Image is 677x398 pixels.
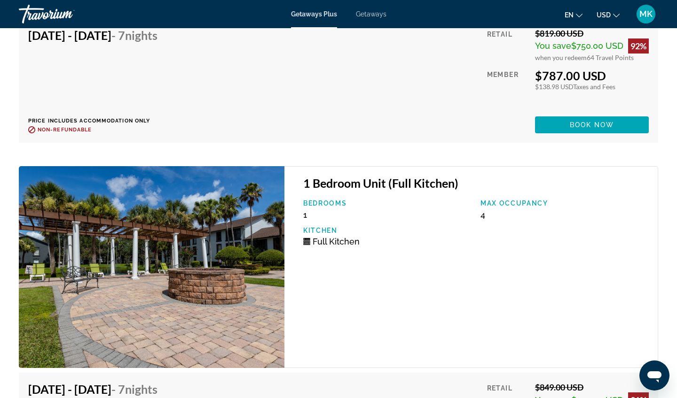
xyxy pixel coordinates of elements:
div: Retail [487,28,528,61]
a: Getaways [356,10,386,18]
div: 92% [628,38,649,54]
span: Full Kitchen [313,237,360,246]
span: 1 [303,210,307,220]
span: - 7 [111,382,157,396]
div: $849.00 USD [535,382,649,392]
p: Price includes accommodation only [28,118,165,124]
button: User Menu [634,4,658,24]
div: $819.00 USD [535,28,649,38]
p: Bedrooms [303,199,471,207]
span: $750.00 USD [571,41,623,51]
span: Non-refundable [38,127,92,133]
span: - 7 [111,28,157,42]
span: when you redeem [535,54,587,61]
span: Nights [125,382,157,396]
span: Taxes and Fees [573,83,615,91]
button: Book now [535,116,649,133]
span: 4 [480,210,485,220]
span: USD [597,11,611,19]
span: MK [639,9,653,19]
div: $787.00 USD [535,69,649,83]
span: 64 Travel Points [587,54,634,61]
p: Max Occupancy [480,199,648,207]
p: Kitchen [303,227,471,234]
a: Travorium [19,2,113,26]
a: Getaways Plus [291,10,337,18]
div: $138.98 USD [535,83,649,91]
span: You save [535,41,571,51]
span: Nights [125,28,157,42]
h4: [DATE] - [DATE] [28,28,157,42]
button: Change currency [597,8,620,22]
span: en [565,11,574,19]
span: Book now [570,121,614,129]
h3: 1 Bedroom Unit (Full Kitchen) [303,176,648,190]
div: Member [487,69,528,109]
iframe: Кнопка запуска окна обмена сообщениями [639,360,669,390]
h4: [DATE] - [DATE] [28,382,157,396]
img: Legacy Vacation Club Orlando - Oaks [19,166,284,368]
button: Change language [565,8,583,22]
